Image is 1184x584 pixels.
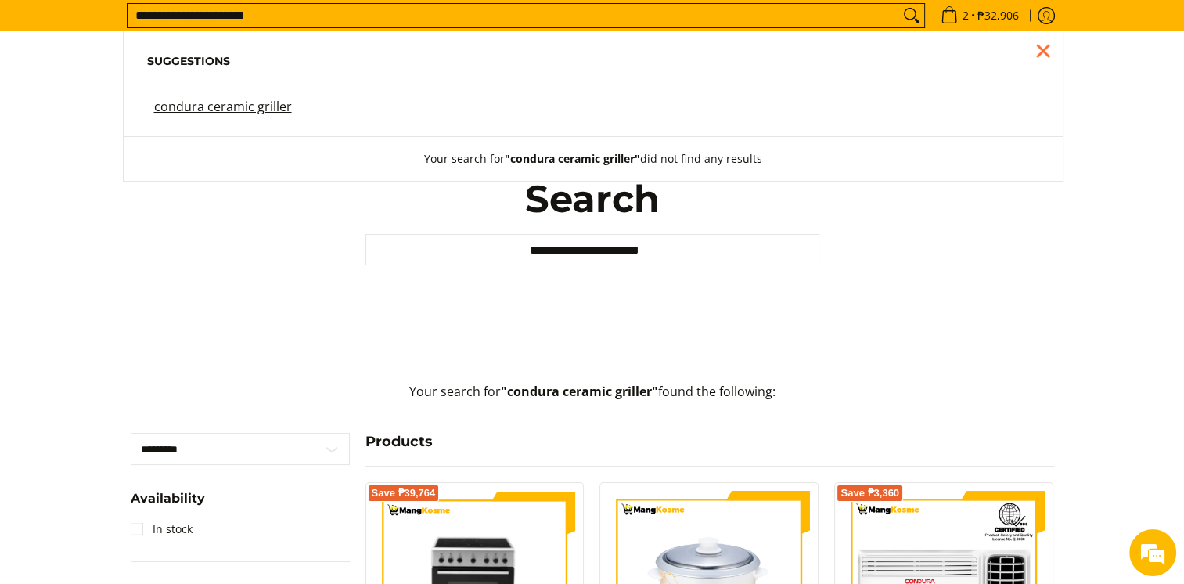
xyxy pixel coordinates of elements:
[505,151,640,166] strong: "condura ceramic griller"
[81,88,263,108] div: Chat with us now
[501,383,658,400] strong: "condura ceramic griller"
[365,175,819,222] h1: Search
[365,433,1054,451] h4: Products
[899,4,924,27] button: Search
[408,137,778,181] button: Your search for"condura ceramic griller"did not find any results
[975,10,1021,21] span: ₱32,906
[154,101,292,128] p: condura ceramic griller
[131,517,193,542] a: In stock
[91,186,216,344] span: We're online!
[147,55,413,69] h6: Suggestions
[147,101,413,128] a: condura ceramic griller
[154,98,292,115] mark: condura ceramic griller
[8,405,298,460] textarea: Type your message and hit 'Enter'
[131,382,1054,417] p: Your search for found the following:
[840,488,899,498] span: Save ₱3,360
[936,7,1024,24] span: •
[960,10,971,21] span: 2
[372,488,436,498] span: Save ₱39,764
[1031,39,1055,63] div: Close pop up
[131,492,205,505] span: Availability
[131,492,205,517] summary: Open
[257,8,294,45] div: Minimize live chat window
